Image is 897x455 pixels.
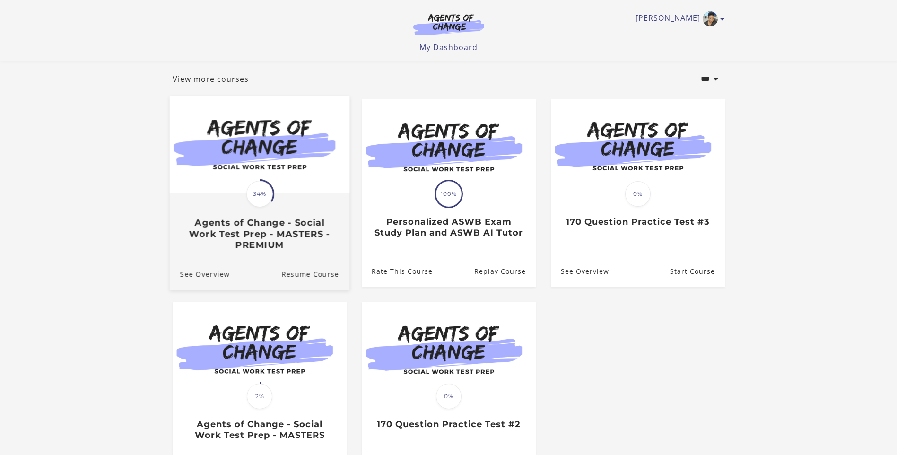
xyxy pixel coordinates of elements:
a: Agents of Change - Social Work Test Prep - MASTERS - PREMIUM: Resume Course [281,258,349,289]
span: 34% [246,181,273,207]
a: Personalized ASWB Exam Study Plan and ASWB AI Tutor: Resume Course [474,256,535,287]
a: Agents of Change - Social Work Test Prep - MASTERS - PREMIUM: See Overview [169,258,229,289]
a: Toggle menu [636,11,720,26]
a: 170 Question Practice Test #3: Resume Course [670,256,724,287]
img: Agents of Change Logo [403,13,494,35]
h3: 170 Question Practice Test #2 [372,419,525,430]
a: My Dashboard [419,42,478,52]
span: 100% [436,181,462,207]
h3: Agents of Change - Social Work Test Prep - MASTERS [183,419,336,440]
span: 0% [436,384,462,409]
h3: Personalized ASWB Exam Study Plan and ASWB AI Tutor [372,217,525,238]
a: Personalized ASWB Exam Study Plan and ASWB AI Tutor: Rate This Course [362,256,433,287]
h3: Agents of Change - Social Work Test Prep - MASTERS - PREMIUM [180,217,339,250]
a: 170 Question Practice Test #3: See Overview [551,256,609,287]
a: View more courses [173,73,249,85]
span: 0% [625,181,651,207]
span: 2% [247,384,272,409]
h3: 170 Question Practice Test #3 [561,217,714,227]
